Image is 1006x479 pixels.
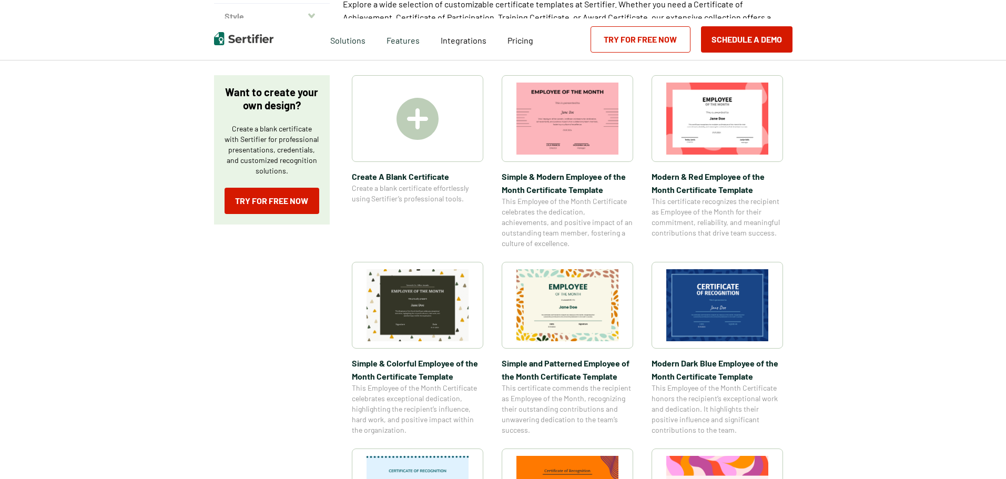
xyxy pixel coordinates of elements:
[507,33,533,46] a: Pricing
[441,35,486,45] span: Integrations
[502,170,633,196] span: Simple & Modern Employee of the Month Certificate Template
[652,356,783,383] span: Modern Dark Blue Employee of the Month Certificate Template
[652,196,783,238] span: This certificate recognizes the recipient as Employee of the Month for their commitment, reliabil...
[441,33,486,46] a: Integrations
[502,196,633,249] span: This Employee of the Month Certificate celebrates the dedication, achievements, and positive impa...
[502,383,633,435] span: This certificate commends the recipient as Employee of the Month, recognizing their outstanding c...
[214,32,273,45] img: Sertifier | Digital Credentialing Platform
[225,124,319,176] p: Create a blank certificate with Sertifier for professional presentations, credentials, and custom...
[502,356,633,383] span: Simple and Patterned Employee of the Month Certificate Template
[352,383,483,435] span: This Employee of the Month Certificate celebrates exceptional dedication, highlighting the recipi...
[352,183,483,204] span: Create a blank certificate effortlessly using Sertifier’s professional tools.
[502,75,633,249] a: Simple & Modern Employee of the Month Certificate TemplateSimple & Modern Employee of the Month C...
[367,269,469,341] img: Simple & Colorful Employee of the Month Certificate Template
[652,262,783,435] a: Modern Dark Blue Employee of the Month Certificate TemplateModern Dark Blue Employee of the Month...
[352,170,483,183] span: Create A Blank Certificate
[516,269,618,341] img: Simple and Patterned Employee of the Month Certificate Template
[225,188,319,214] a: Try for Free Now
[516,83,618,155] img: Simple & Modern Employee of the Month Certificate Template
[225,86,319,112] p: Want to create your own design?
[387,33,420,46] span: Features
[652,75,783,249] a: Modern & Red Employee of the Month Certificate TemplateModern & Red Employee of the Month Certifi...
[652,383,783,435] span: This Employee of the Month Certificate honors the recipient’s exceptional work and dedication. It...
[652,170,783,196] span: Modern & Red Employee of the Month Certificate Template
[214,4,330,29] button: Style
[666,269,768,341] img: Modern Dark Blue Employee of the Month Certificate Template
[352,356,483,383] span: Simple & Colorful Employee of the Month Certificate Template
[397,98,439,140] img: Create A Blank Certificate
[352,262,483,435] a: Simple & Colorful Employee of the Month Certificate TemplateSimple & Colorful Employee of the Mon...
[507,35,533,45] span: Pricing
[502,262,633,435] a: Simple and Patterned Employee of the Month Certificate TemplateSimple and Patterned Employee of t...
[666,83,768,155] img: Modern & Red Employee of the Month Certificate Template
[591,26,690,53] a: Try for Free Now
[330,33,365,46] span: Solutions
